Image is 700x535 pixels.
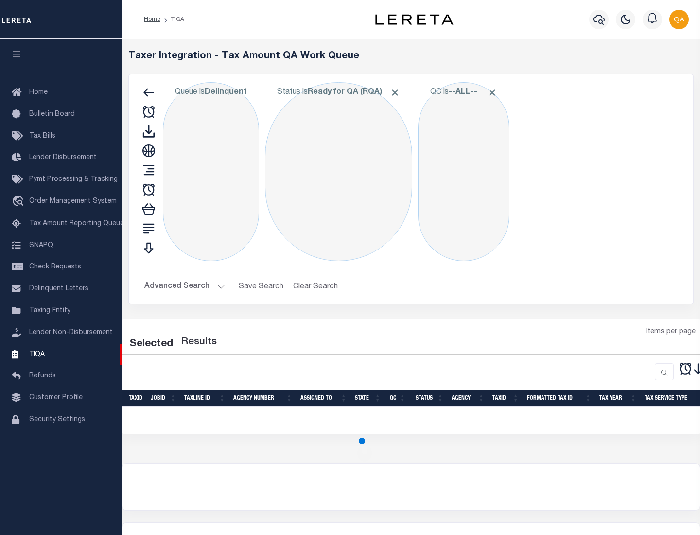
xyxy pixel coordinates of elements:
th: Assigned To [297,390,351,407]
button: Advanced Search [144,277,225,296]
th: TaxID [489,390,523,407]
th: Status [410,390,448,407]
img: logo-dark.svg [375,14,453,25]
button: Save Search [233,277,289,296]
span: Taxing Entity [29,307,70,314]
b: --ALL-- [449,89,477,96]
span: Pymt Processing & Tracking [29,176,118,183]
span: Security Settings [29,416,85,423]
th: TaxID [125,390,147,407]
label: Results [181,335,217,350]
div: Selected [129,337,173,352]
th: State [351,390,385,407]
span: Delinquent Letters [29,285,88,292]
th: JobID [147,390,180,407]
th: Agency Number [229,390,297,407]
i: travel_explore [12,196,27,208]
th: QC [385,390,410,407]
th: Tax Year [595,390,641,407]
a: Home [144,17,160,22]
span: Check Requests [29,264,81,270]
span: Customer Profile [29,394,83,401]
div: Click to Edit [418,82,509,261]
button: Clear Search [289,277,342,296]
span: Lender Non-Disbursement [29,329,113,336]
span: Lender Disbursement [29,154,97,161]
span: Tax Bills [29,133,55,140]
span: TIQA [29,351,45,357]
span: Home [29,89,48,96]
th: Formatted Tax ID [523,390,595,407]
th: Agency [448,390,489,407]
span: Tax Amount Reporting Queue [29,220,124,227]
h5: Taxer Integration - Tax Amount QA Work Queue [128,51,694,62]
b: Delinquent [205,89,247,96]
b: Ready for QA (RQA) [308,89,400,96]
th: TaxLine ID [180,390,229,407]
span: Refunds [29,373,56,379]
div: Click to Edit [265,82,412,261]
span: Items per page [646,327,696,338]
li: TIQA [160,15,184,24]
span: Bulletin Board [29,111,75,118]
div: Click to Edit [163,82,259,261]
span: Click to Remove [487,88,497,98]
span: Order Management System [29,198,117,205]
span: SNAPQ [29,242,53,249]
img: svg+xml;base64,PHN2ZyB4bWxucz0iaHR0cDovL3d3dy53My5vcmcvMjAwMC9zdmciIHBvaW50ZXItZXZlbnRzPSJub25lIi... [669,10,689,29]
span: Click to Remove [390,88,400,98]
